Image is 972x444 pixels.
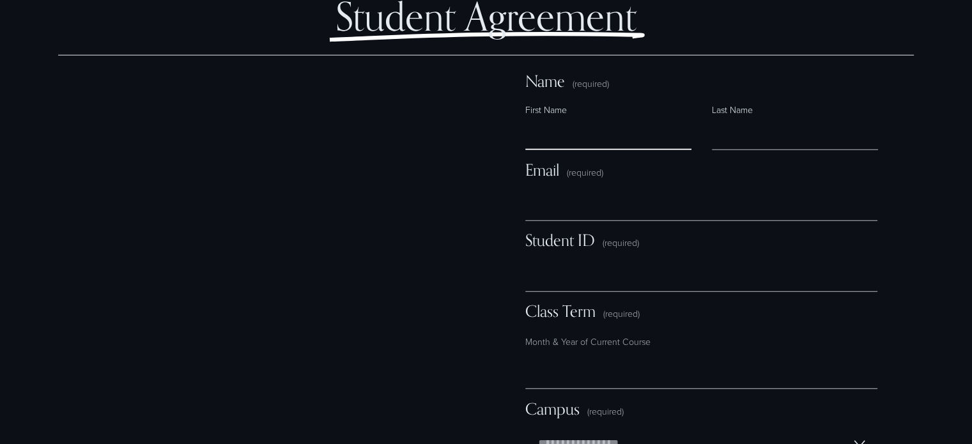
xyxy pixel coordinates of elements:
[567,166,603,179] span: (required)
[525,160,559,180] span: Email
[525,331,877,353] p: Month & Year of Current Course
[712,103,878,119] div: Last Name
[525,231,595,250] span: Student ID
[573,79,609,88] span: (required)
[525,103,691,119] div: First Name
[525,72,565,91] span: Name
[525,399,580,418] span: Campus
[587,405,624,418] span: (required)
[603,307,640,320] span: (required)
[525,302,596,321] span: Class Term
[603,236,639,249] span: (required)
